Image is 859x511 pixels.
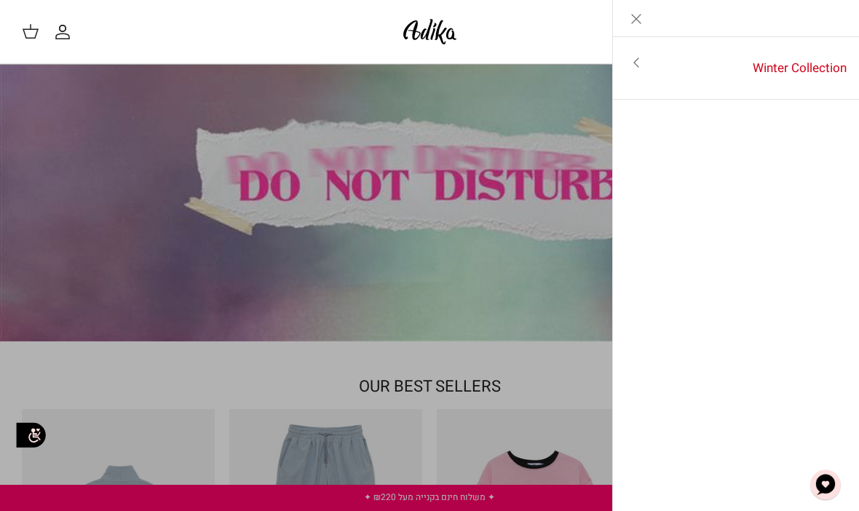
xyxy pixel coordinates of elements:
[11,415,51,455] img: accessibility_icon02.svg
[804,463,847,507] button: צ'אט
[54,23,77,41] a: החשבון שלי
[399,15,461,49] img: Adika IL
